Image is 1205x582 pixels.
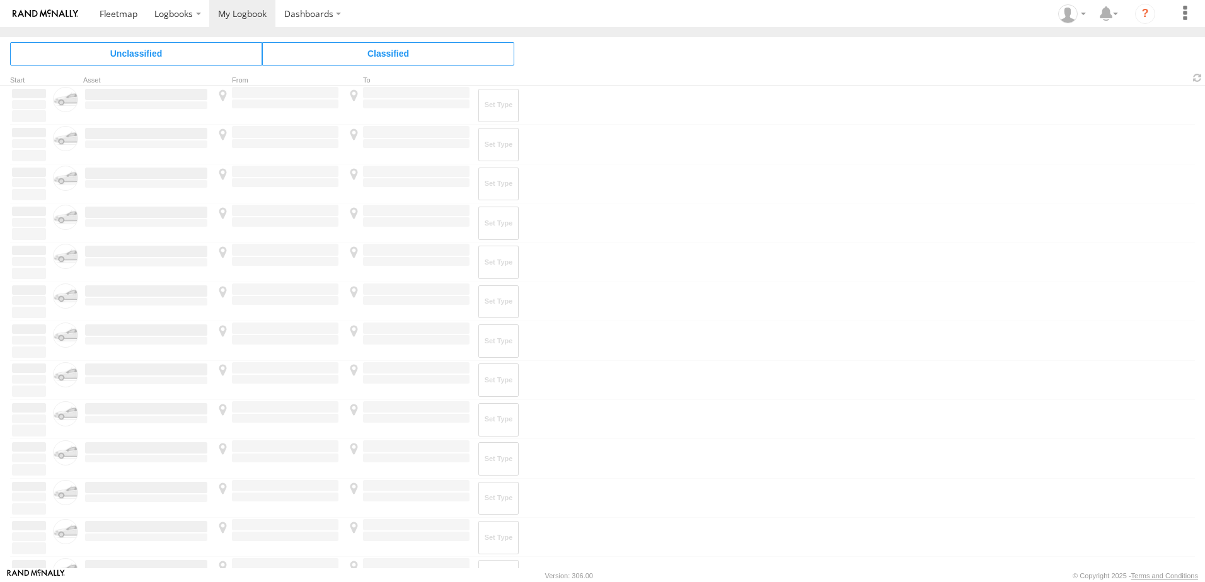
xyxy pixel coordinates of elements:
[214,77,340,84] div: From
[345,77,471,84] div: To
[10,77,48,84] div: Click to Sort
[7,569,65,582] a: Visit our Website
[545,572,593,579] div: Version: 306.00
[10,42,262,65] span: Click to view Unclassified Trips
[1135,4,1155,24] i: ?
[13,9,78,18] img: rand-logo.svg
[83,77,209,84] div: Asset
[1190,72,1205,84] span: Refresh
[1054,4,1090,23] div: Trevor Wilson
[1073,572,1198,579] div: © Copyright 2025 -
[1131,572,1198,579] a: Terms and Conditions
[262,42,514,65] span: Click to view Classified Trips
